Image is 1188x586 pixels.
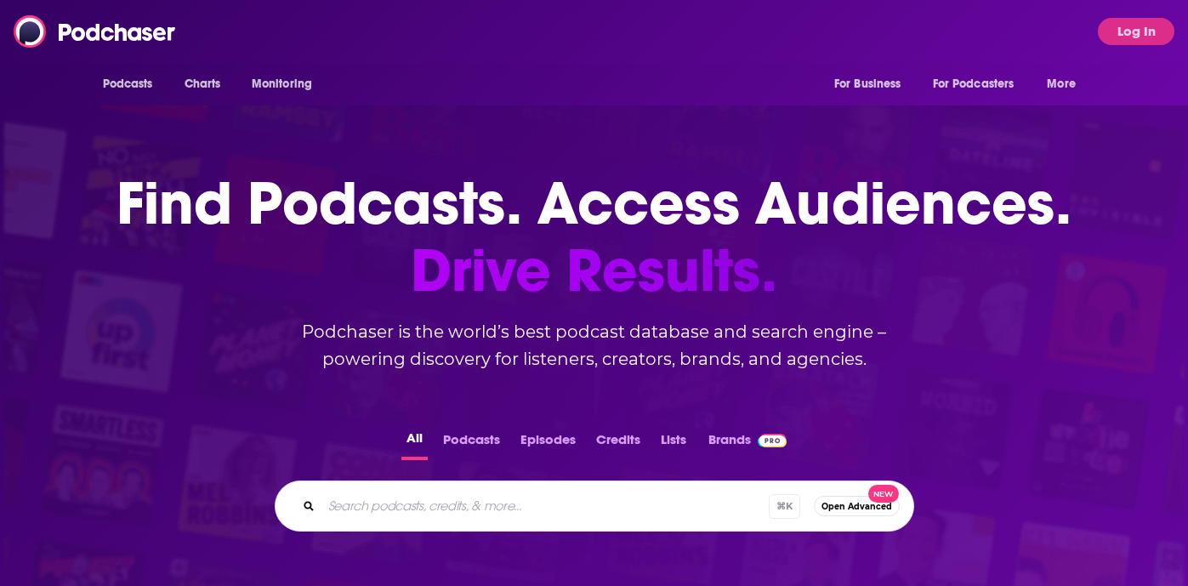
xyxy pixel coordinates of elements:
button: Lists [656,427,691,460]
h1: Find Podcasts. Access Audiences. [117,170,1071,304]
button: Open AdvancedNew [814,496,900,516]
span: Drive Results. [117,237,1071,304]
button: All [401,427,428,460]
button: Episodes [515,427,581,460]
button: Podcasts [438,427,505,460]
span: Charts [185,72,221,96]
button: open menu [91,68,175,100]
span: For Podcasters [933,72,1015,96]
button: open menu [922,68,1039,100]
span: ⌘ K [769,494,800,519]
span: Monitoring [252,72,312,96]
span: Open Advanced [821,502,892,511]
button: open menu [1035,68,1097,100]
span: More [1047,72,1076,96]
button: open menu [240,68,334,100]
img: Podchaser - Follow, Share and Rate Podcasts [14,15,177,48]
h2: Podchaser is the world’s best podcast database and search engine – powering discovery for listene... [254,318,935,373]
span: New [868,485,899,503]
span: Podcasts [103,72,153,96]
img: Podchaser Pro [758,434,787,447]
button: Log In [1098,18,1174,45]
button: Credits [591,427,645,460]
span: For Business [834,72,901,96]
button: open menu [822,68,923,100]
a: Charts [173,68,231,100]
div: Search podcasts, credits, & more... [275,481,914,532]
input: Search podcasts, credits, & more... [321,492,769,520]
a: BrandsPodchaser Pro [708,427,787,460]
